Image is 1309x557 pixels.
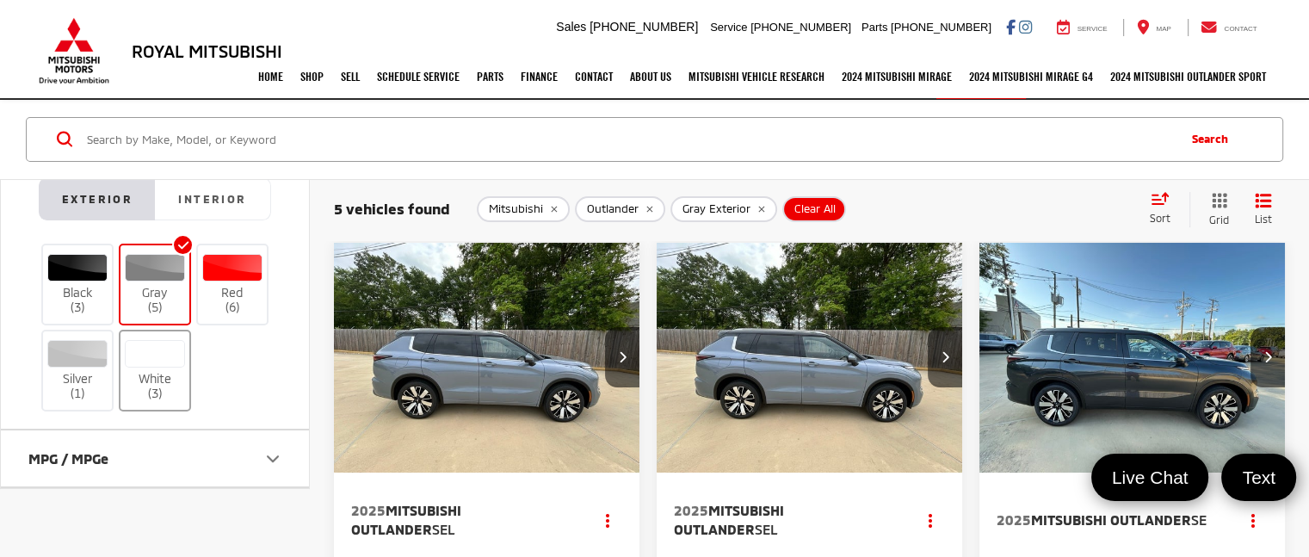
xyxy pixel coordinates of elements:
[674,502,784,537] span: Mitsubishi Outlander
[85,119,1175,160] input: Search by Make, Model, or Keyword
[1103,466,1197,489] span: Live Chat
[120,340,190,401] label: White (3)
[1156,25,1170,33] span: Map
[592,504,622,535] button: Actions
[1141,192,1189,226] button: Select sort value
[674,502,708,518] span: 2025
[368,55,468,98] a: Schedule Service: Opens in a new tab
[43,254,113,315] label: Black (3)
[1224,25,1257,33] span: Contact
[28,450,108,467] div: MPG / MPGe
[682,202,750,216] span: Gray Exterior
[292,55,332,98] a: Shop
[575,196,665,222] button: remove Outlander
[262,449,283,469] div: MPG / MPGe
[1,430,311,486] button: MPG / MPGeMPG / MPGe
[477,196,570,222] button: remove Mitsubishi
[1044,19,1121,36] a: Service
[680,55,833,98] a: Mitsubishi Vehicle Research
[1250,327,1285,387] button: Next image
[782,196,846,222] button: Clear All
[1242,192,1285,227] button: List View
[750,21,851,34] span: [PHONE_NUMBER]
[891,21,991,34] span: [PHONE_NUMBER]
[979,243,1287,473] div: 2025 Mitsubishi Outlander SE 0
[1077,25,1108,33] span: Service
[1123,19,1183,36] a: Map
[605,513,608,527] span: dropdown dots
[928,327,962,387] button: Next image
[1233,466,1284,489] span: Text
[332,55,368,98] a: Sell
[794,202,836,216] span: Clear All
[333,243,641,474] img: 2025 Mitsubishi Outlander SEL
[1188,19,1270,36] a: Contact
[334,200,450,217] span: 5 vehicles found
[120,254,190,315] label: Gray (5)
[621,55,680,98] a: About Us
[1255,212,1272,226] span: List
[1091,454,1209,501] a: Live Chat
[556,20,586,34] span: Sales
[489,202,543,216] span: Mitsubishi
[351,502,386,518] span: 2025
[833,55,960,98] a: 2024 Mitsubishi Mirage
[1006,20,1016,34] a: Facebook: Click to visit our Facebook page
[432,521,455,537] span: SEL
[566,55,621,98] a: Contact
[43,340,113,401] label: Silver (1)
[1191,511,1207,528] span: SE
[250,55,292,98] a: Home
[198,254,268,315] label: Red (6)
[861,21,887,34] span: Parts
[979,243,1287,473] a: 2025 Mitsubishi Outlander SE2025 Mitsubishi Outlander SE2025 Mitsubishi Outlander SE2025 Mitsubis...
[587,202,639,216] span: Outlander
[590,20,698,34] span: [PHONE_NUMBER]
[178,192,246,206] span: Interior
[656,243,964,474] img: 2025 Mitsubishi Outlander SEL
[1175,118,1253,161] button: Search
[997,511,1031,528] span: 2025
[351,502,461,537] span: Mitsubishi Outlander
[1250,513,1254,527] span: dropdown dots
[605,327,639,387] button: Next image
[132,41,282,60] h3: Royal Mitsubishi
[755,521,778,537] span: SEL
[333,243,641,473] a: 2025 Mitsubishi Outlander SEL2025 Mitsubishi Outlander SEL2025 Mitsubishi Outlander SEL2025 Mitsu...
[915,504,945,535] button: Actions
[1221,454,1296,501] a: Text
[1238,504,1268,535] button: Actions
[351,501,575,540] a: 2025Mitsubishi OutlanderSEL
[979,243,1287,474] img: 2025 Mitsubishi Outlander SE
[928,513,931,527] span: dropdown dots
[997,511,1220,529] a: 2025Mitsubishi OutlanderSE
[35,17,113,84] img: Mitsubishi
[710,21,747,34] span: Service
[512,55,566,98] a: Finance
[674,501,898,540] a: 2025Mitsubishi OutlanderSEL
[670,196,777,222] button: remove Gray
[1031,511,1191,528] span: Mitsubishi Outlander
[468,55,512,98] a: Parts: Opens in a new tab
[656,243,964,473] a: 2025 Mitsubishi Outlander SEL2025 Mitsubishi Outlander SEL2025 Mitsubishi Outlander SEL2025 Mitsu...
[333,243,641,473] div: 2025 Mitsubishi Outlander SEL 0
[1209,213,1229,227] span: Grid
[1150,212,1170,224] span: Sort
[1019,20,1032,34] a: Instagram: Click to visit our Instagram page
[960,55,1102,98] a: 2024 Mitsubishi Mirage G4
[1102,55,1275,98] a: 2024 Mitsubishi Outlander SPORT
[1189,192,1242,227] button: Grid View
[656,243,964,473] div: 2025 Mitsubishi Outlander SEL 0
